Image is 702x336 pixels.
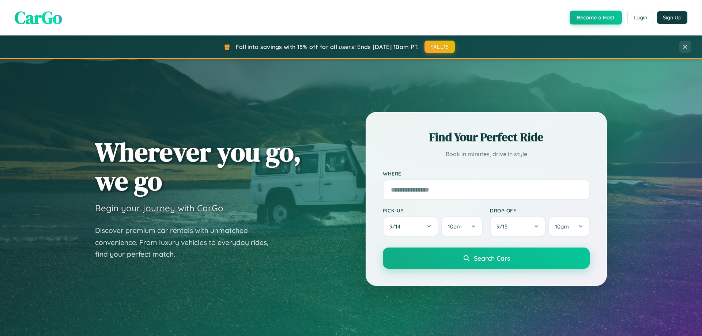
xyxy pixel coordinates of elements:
[548,216,590,237] button: 10am
[389,223,404,230] span: 9 / 14
[441,216,483,237] button: 10am
[95,137,301,195] h1: Wherever you go, we go
[474,254,510,262] span: Search Cars
[383,149,590,159] p: Book in minutes, drive in style
[383,216,438,237] button: 9/14
[95,203,223,214] h3: Begin your journey with CarGo
[490,207,590,214] label: Drop-off
[236,43,419,50] span: Fall into savings with 15% off for all users! Ends [DATE] 10am PT.
[497,223,511,230] span: 9 / 15
[490,216,546,237] button: 9/15
[383,207,483,214] label: Pick-up
[383,248,590,269] button: Search Cars
[95,224,278,260] p: Discover premium car rentals with unmatched convenience. From luxury vehicles to everyday rides, ...
[657,11,687,24] button: Sign Up
[570,11,622,24] button: Become a Host
[15,5,62,30] span: CarGo
[383,129,590,145] h2: Find Your Perfect Ride
[448,223,462,230] span: 10am
[383,170,590,177] label: Where
[627,11,653,24] button: Login
[555,223,569,230] span: 10am
[424,41,455,53] button: FALL15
